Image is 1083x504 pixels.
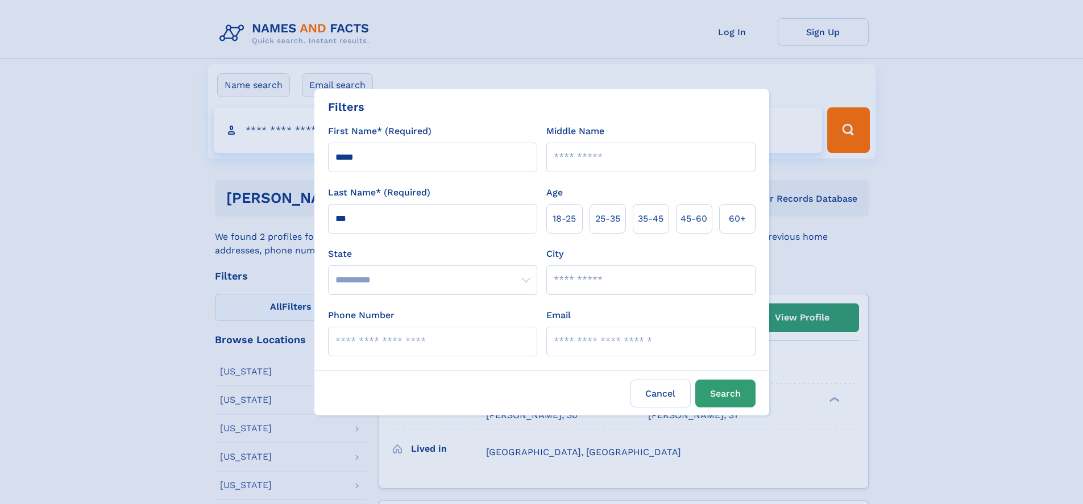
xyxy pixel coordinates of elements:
[553,212,576,226] span: 18‑25
[595,212,620,226] span: 25‑35
[680,212,707,226] span: 45‑60
[328,124,431,138] label: First Name* (Required)
[630,380,691,407] label: Cancel
[546,247,563,261] label: City
[695,380,756,407] button: Search
[546,124,604,138] label: Middle Name
[729,212,746,226] span: 60+
[638,212,663,226] span: 35‑45
[546,186,563,199] label: Age
[328,98,364,115] div: Filters
[328,309,395,322] label: Phone Number
[546,309,571,322] label: Email
[328,186,430,199] label: Last Name* (Required)
[328,247,537,261] label: State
